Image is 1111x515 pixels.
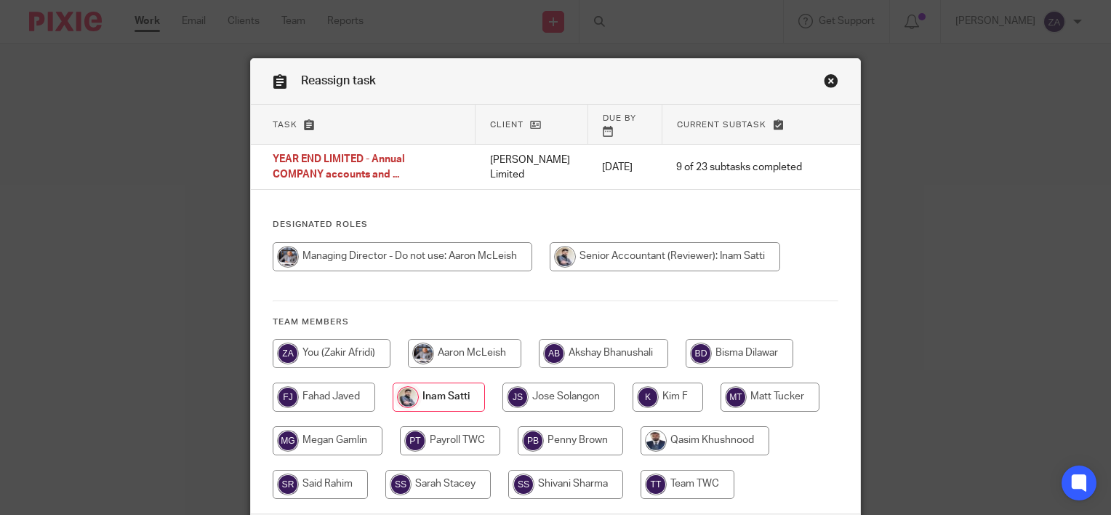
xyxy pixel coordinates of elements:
h4: Team members [273,316,838,328]
span: Client [490,121,524,129]
span: Current subtask [677,121,766,129]
span: Due by [603,114,636,122]
span: Task [273,121,297,129]
h4: Designated Roles [273,219,838,231]
td: 9 of 23 subtasks completed [662,145,817,190]
p: [PERSON_NAME] Limited [490,153,573,183]
a: Close this dialog window [824,73,838,93]
p: [DATE] [602,160,647,175]
span: Reassign task [301,75,376,87]
span: YEAR END LIMITED - Annual COMPANY accounts and ... [273,155,405,180]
